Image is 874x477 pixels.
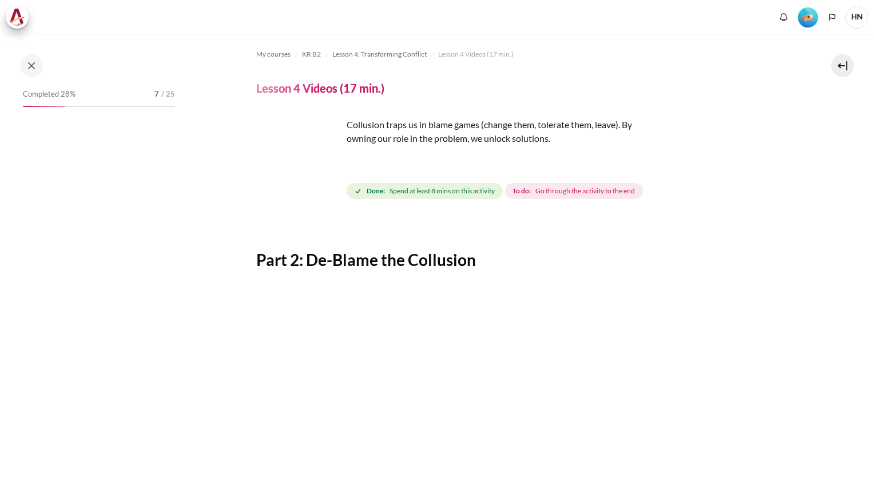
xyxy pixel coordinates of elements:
span: HN [845,6,868,29]
strong: Done: [367,186,385,196]
img: rer [256,118,342,204]
div: Show notification window with no new notifications [775,9,792,26]
img: Level #2 [798,7,818,27]
span: Go through the activity to the end [535,186,635,196]
div: 28% [23,106,65,107]
a: Lesson 4 Videos (17 min.) [438,47,514,61]
a: KR B2 [302,47,321,61]
span: KR B2 [302,49,321,59]
img: Architeck [9,9,25,26]
span: Spend at least 8 mins on this activity [390,186,495,196]
a: Architeck Architeck [6,6,34,29]
span: Lesson 4 Videos (17 min.) [438,49,514,59]
h4: Lesson 4 Videos (17 min.) [256,81,384,96]
h2: Part 2: De-Blame the Collusion [256,249,793,270]
a: My courses [256,47,291,61]
div: Level #2 [798,6,818,27]
nav: Navigation bar [256,45,793,63]
span: My courses [256,49,291,59]
span: 7 [154,89,159,100]
span: / 25 [161,89,175,100]
a: Lesson 4: Transforming Conflict [332,47,427,61]
a: Level #2 [793,6,823,27]
button: Languages [824,9,841,26]
span: Completed 28% [23,89,76,100]
a: User menu [845,6,868,29]
p: Collusion traps us in blame games (change them, tolerate them, leave). By owning our role in the ... [256,118,657,145]
strong: To do: [513,186,531,196]
span: Lesson 4: Transforming Conflict [332,49,427,59]
div: Completion requirements for Lesson 4 Videos (17 min.) [347,181,645,201]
